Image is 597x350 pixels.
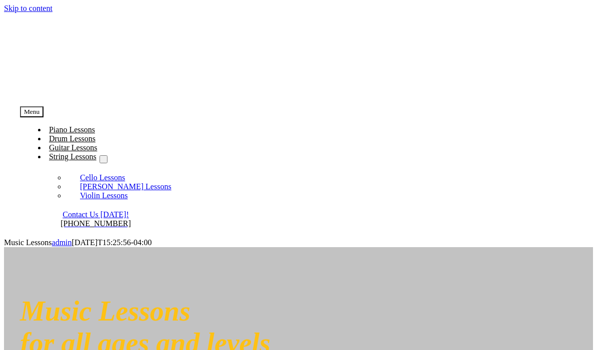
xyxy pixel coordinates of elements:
a: String Lessons [46,149,99,165]
a: [PHONE_NUMBER] [60,219,130,228]
span: Cello Lessons [80,173,125,182]
a: admin [52,238,72,247]
span: Drum Lessons [49,134,95,143]
a: [PERSON_NAME] Lessons [66,175,185,198]
a: Skip to content [4,4,52,12]
a: Guitar Lessons [46,140,100,156]
span: Violin Lessons [80,191,127,200]
a: Contact Us [DATE]! [62,210,128,219]
a: Drum Lessons [46,131,98,147]
span: [PERSON_NAME] Lessons [80,182,171,191]
a: taylors-music-store-west-chester [20,87,170,96]
a: Piano Lessons [46,122,98,138]
a: Cello Lessons [66,166,139,189]
button: Open submenu of String Lessons [99,155,107,163]
span: Guitar Lessons [49,143,97,152]
span: Piano Lessons [49,125,95,134]
span: Menu [24,108,39,115]
a: Violin Lessons [66,184,141,207]
span: [DATE]T15:25:56-04:00 [72,238,152,247]
button: Menu [20,106,43,117]
span: String Lessons [49,152,96,161]
nav: Menu [20,106,287,200]
span: Music Lessons [4,238,52,247]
